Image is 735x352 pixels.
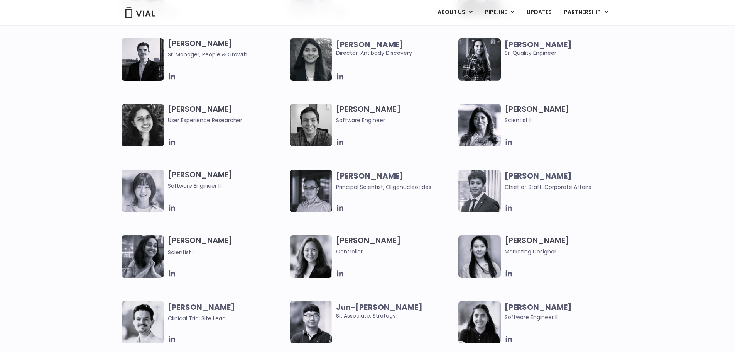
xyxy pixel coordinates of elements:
h3: [PERSON_NAME] [168,235,286,257]
b: [PERSON_NAME] [336,39,403,50]
h3: [PERSON_NAME] [505,235,623,256]
b: [PERSON_NAME] [505,302,572,313]
img: Image of smiling man named Glenn [122,301,164,343]
a: PARTNERSHIPMenu Toggle [558,6,614,19]
img: Mehtab Bhinder [122,104,164,146]
span: Principal Scientist, Oligonucleotides [336,183,431,191]
span: Marketing Designer [505,247,623,256]
h3: [PERSON_NAME] [168,104,286,124]
img: Tina [122,170,164,212]
span: Software Engineer II [505,313,558,321]
img: Image of smiling woman named Aleina [290,235,332,278]
h3: [PERSON_NAME] [168,170,286,190]
span: Scientist I [168,248,194,256]
h3: [PERSON_NAME] [336,104,455,124]
img: Smiling woman named Yousun [458,235,501,278]
img: Headshot of smiling woman named Swati [290,38,332,81]
h3: [PERSON_NAME] [336,235,455,256]
a: ABOUT USMenu Toggle [431,6,478,19]
b: [PERSON_NAME] [336,170,403,181]
span: Controller [336,247,455,256]
b: [PERSON_NAME] [168,302,235,313]
b: [PERSON_NAME] [505,39,572,50]
img: Smiling man named Owen [122,38,164,81]
span: Sr. Associate, Strategy [336,303,455,320]
img: Vial Logo [125,7,155,18]
span: Chief of Staff, Corporate Affairs [505,183,591,191]
b: Jun-[PERSON_NAME] [336,302,422,313]
a: PIPELINEMenu Toggle [479,6,520,19]
span: User Experience Researcher [168,116,286,124]
span: Software Engineer III [168,182,286,190]
h3: [PERSON_NAME] [505,104,623,124]
span: Director, Antibody Discovery [336,40,455,57]
span: Software Engineer [336,116,455,124]
img: Image of woman named Ritu smiling [458,104,501,146]
b: [PERSON_NAME] [505,170,572,181]
img: Headshot of smiling woman named Sneha [122,235,164,278]
span: Scientist II [505,116,623,124]
span: Sr. Quality Engineer [505,40,623,57]
a: UPDATES [520,6,558,19]
img: Image of smiling woman named Tanvi [458,301,501,343]
img: Image of smiling man named Jun-Goo [290,301,332,343]
span: Sr. Manager, People & Growth [168,50,286,59]
img: Headshot of smiling of smiling man named Wei-Sheng [290,170,332,212]
span: Clinical Trial Site Lead [168,315,226,322]
h3: [PERSON_NAME] [168,38,286,59]
img: A black and white photo of a man smiling, holding a vial. [290,104,332,146]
